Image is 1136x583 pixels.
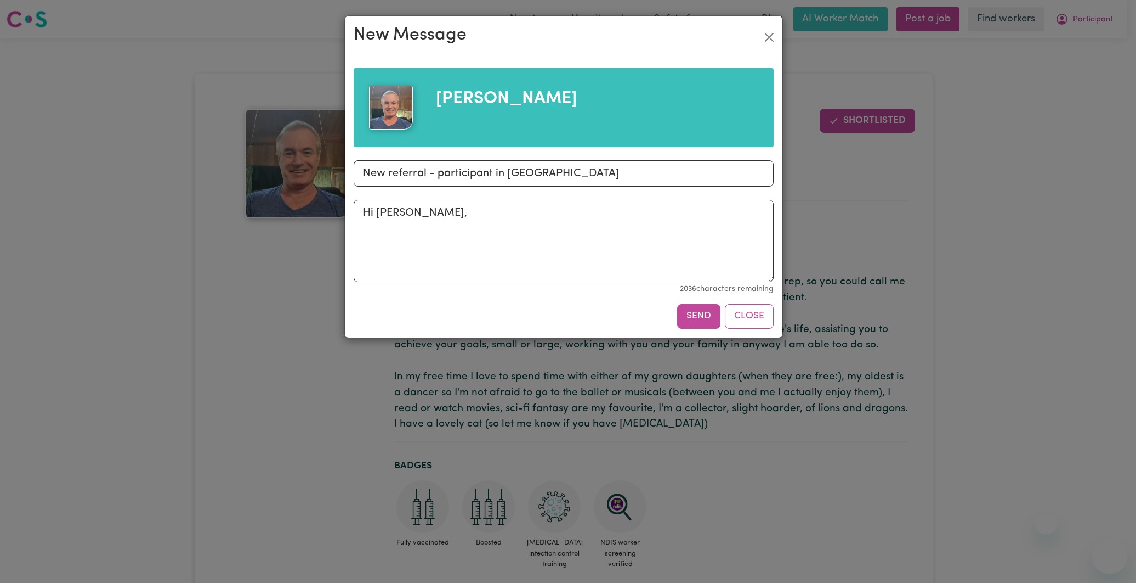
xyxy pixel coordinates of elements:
button: Close [725,304,774,328]
iframe: Close message [1035,513,1057,535]
iframe: Button to launch messaging window [1092,539,1127,574]
small: 2036 characters remaining [680,285,774,293]
h2: New Message [354,25,467,46]
img: David [369,86,413,130]
span: [PERSON_NAME] [436,90,577,108]
textarea: Hi [PERSON_NAME], [354,200,774,282]
button: Close [760,29,778,46]
button: Send message [677,304,720,328]
input: Subject [354,160,774,187]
